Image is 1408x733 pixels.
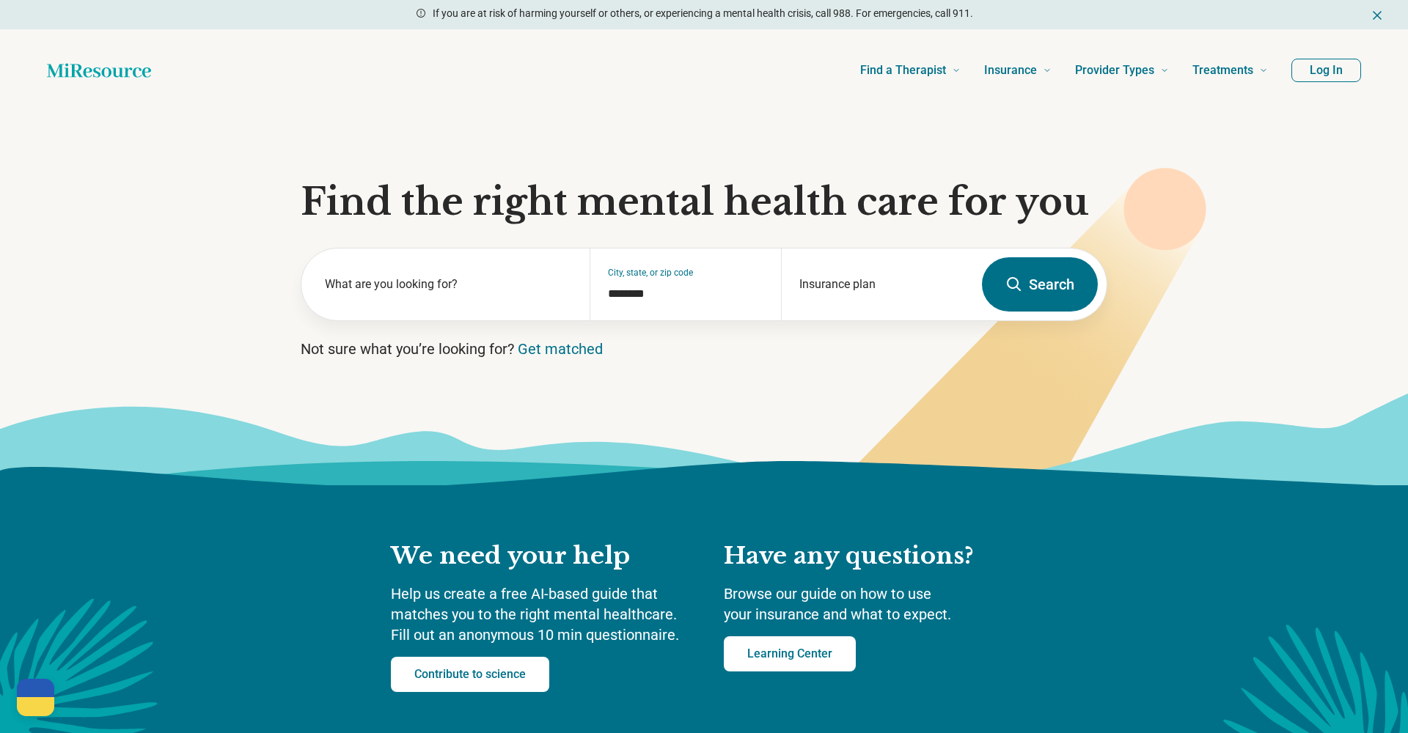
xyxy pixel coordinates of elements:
p: Help us create a free AI-based guide that matches you to the right mental healthcare. Fill out an... [391,583,694,645]
p: Browse our guide on how to use your insurance and what to expect. [724,583,1017,625]
button: Search [982,257,1098,312]
span: Find a Therapist [860,60,946,81]
a: Learning Center [724,636,856,671]
a: Provider Types [1075,41,1169,100]
span: Treatments [1192,60,1253,81]
a: Get matched [518,340,603,358]
label: What are you looking for? [325,276,572,293]
button: Log In [1291,59,1361,82]
a: Contribute to science [391,657,549,692]
h2: Have any questions? [724,541,1017,572]
p: Not sure what you’re looking for? [301,339,1107,359]
p: If you are at risk of harming yourself or others, or experiencing a mental health crisis, call 98... [433,6,973,21]
h2: We need your help [391,541,694,572]
a: Insurance [984,41,1052,100]
button: Dismiss [1370,6,1385,23]
a: Home page [47,56,151,85]
a: Treatments [1192,41,1268,100]
span: Insurance [984,60,1037,81]
h1: Find the right mental health care for you [301,180,1107,224]
span: Provider Types [1075,60,1154,81]
a: Find a Therapist [860,41,961,100]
